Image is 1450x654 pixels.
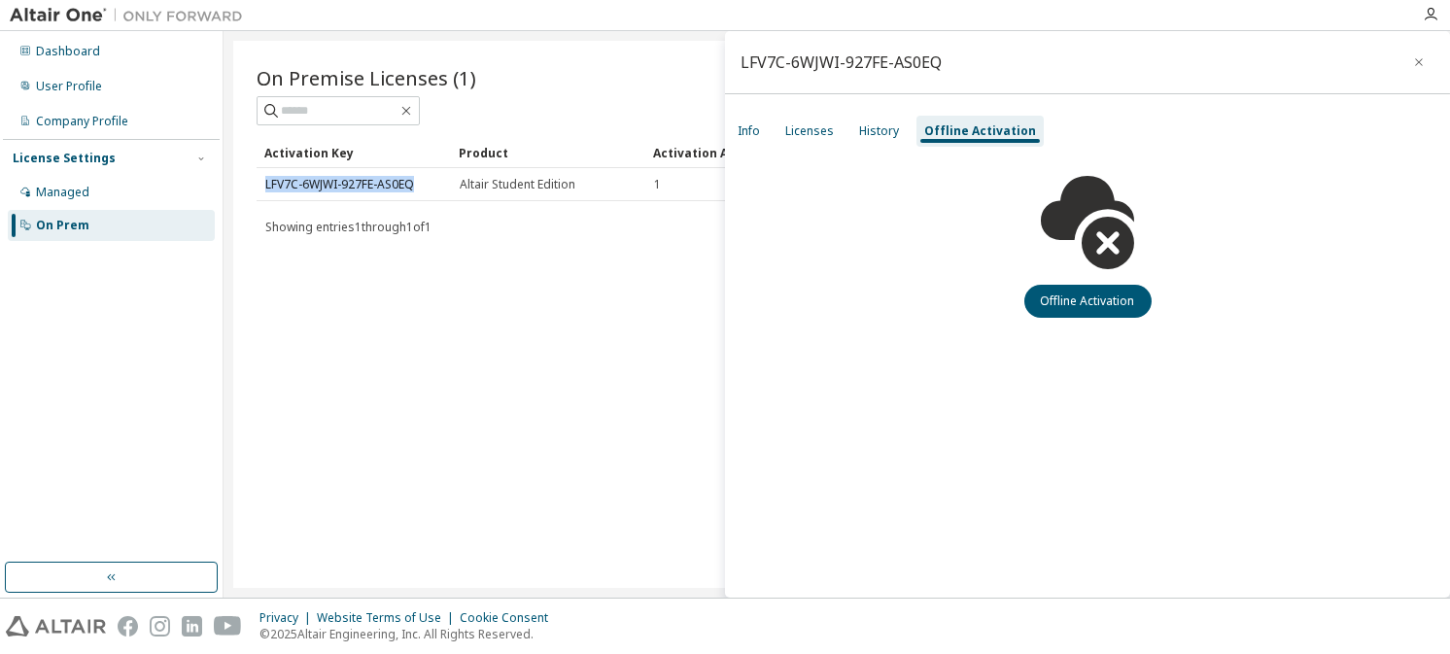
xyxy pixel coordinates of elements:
[264,137,443,168] div: Activation Key
[257,64,476,91] span: On Premise Licenses (1)
[6,616,106,637] img: altair_logo.svg
[259,626,560,642] p: © 2025 Altair Engineering, Inc. All Rights Reserved.
[182,616,202,637] img: linkedin.svg
[36,185,89,200] div: Managed
[1024,285,1152,318] button: Offline Activation
[738,123,760,139] div: Info
[118,616,138,637] img: facebook.svg
[924,123,1036,139] div: Offline Activation
[460,177,575,192] span: Altair Student Edition
[259,610,317,626] div: Privacy
[13,151,116,166] div: License Settings
[317,610,460,626] div: Website Terms of Use
[36,44,100,59] div: Dashboard
[741,54,942,70] div: LFV7C-6WJWI-927FE-AS0EQ
[214,616,242,637] img: youtube.svg
[785,123,834,139] div: Licenses
[36,79,102,94] div: User Profile
[36,218,89,233] div: On Prem
[653,137,832,168] div: Activation Allowed
[36,114,128,129] div: Company Profile
[150,616,170,637] img: instagram.svg
[459,137,638,168] div: Product
[265,219,432,235] span: Showing entries 1 through 1 of 1
[10,6,253,25] img: Altair One
[265,176,414,192] a: LFV7C-6WJWI-927FE-AS0EQ
[654,177,661,192] span: 1
[859,123,899,139] div: History
[460,610,560,626] div: Cookie Consent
